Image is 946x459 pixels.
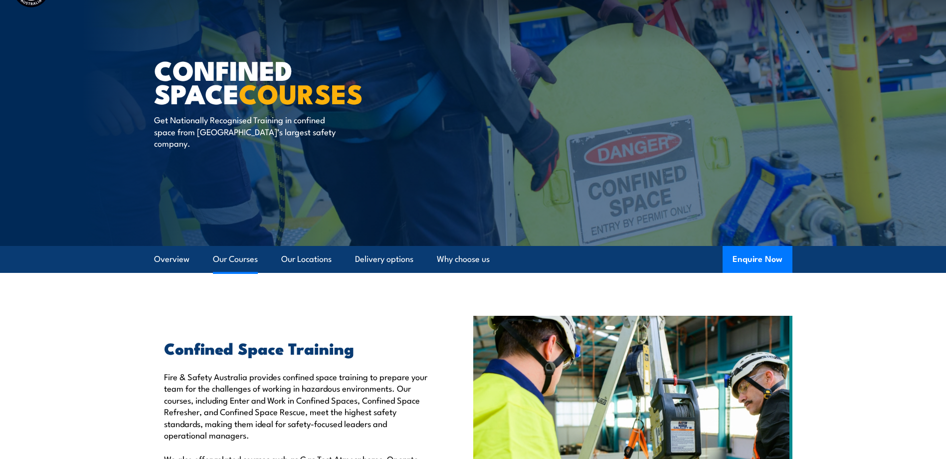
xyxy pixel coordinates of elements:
[164,341,427,355] h2: Confined Space Training
[213,246,258,272] a: Our Courses
[239,72,363,113] strong: COURSES
[164,371,427,441] p: Fire & Safety Australia provides confined space training to prepare your team for the challenges ...
[437,246,490,272] a: Why choose us
[355,246,413,272] a: Delivery options
[154,58,400,104] h1: Confined Space
[154,246,189,272] a: Overview
[723,246,792,273] button: Enquire Now
[154,114,336,149] p: Get Nationally Recognised Training in confined space from [GEOGRAPHIC_DATA]’s largest safety comp...
[281,246,332,272] a: Our Locations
